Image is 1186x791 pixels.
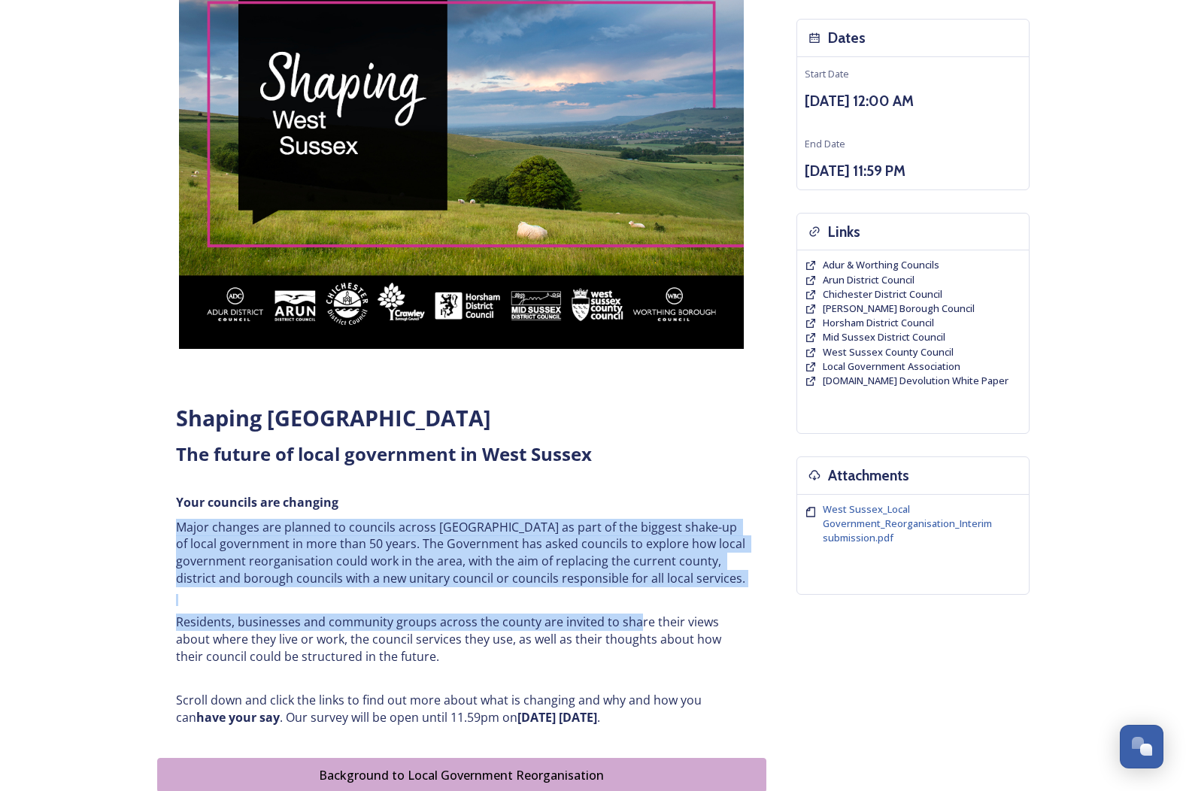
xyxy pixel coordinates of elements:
h3: Links [828,221,860,243]
a: Mid Sussex District Council [823,330,945,344]
h3: Attachments [828,465,909,486]
p: Major changes are planned to councils across [GEOGRAPHIC_DATA] as part of the biggest shake-up of... [176,519,748,587]
a: Local Government Association [823,359,960,374]
a: Arun District Council [823,273,915,287]
strong: [DATE] [517,709,556,726]
span: Start Date [805,67,849,80]
a: West Sussex County Council [823,345,954,359]
strong: Shaping [GEOGRAPHIC_DATA] [176,403,491,432]
span: End Date [805,137,845,150]
h3: Dates [828,27,866,49]
span: Horsham District Council [823,316,934,329]
h3: [DATE] 12:00 AM [805,90,1021,112]
a: [DOMAIN_NAME] Devolution White Paper [823,374,1009,388]
a: Adur & Worthing Councils [823,258,939,272]
div: Background to Local Government Reorganisation [165,766,758,784]
span: [PERSON_NAME] Borough Council [823,302,975,315]
span: Local Government Association [823,359,960,373]
a: Horsham District Council [823,316,934,330]
button: Open Chat [1120,725,1163,768]
span: Arun District Council [823,273,915,286]
p: Scroll down and click the links to find out more about what is changing and why and how you can .... [176,692,748,726]
strong: Your councils are changing [176,494,338,511]
strong: have your say [196,709,280,726]
strong: The future of local government in West Sussex [176,441,592,466]
h3: [DATE] 11:59 PM [805,160,1021,182]
span: West Sussex_Local Government_Reorganisation_Interim submission.pdf [823,502,992,544]
span: [DOMAIN_NAME] Devolution White Paper [823,374,1009,387]
span: Adur & Worthing Councils [823,258,939,271]
p: Residents, businesses and community groups across the county are invited to share their views abo... [176,614,748,665]
a: Chichester District Council [823,287,942,302]
a: [PERSON_NAME] Borough Council [823,302,975,316]
strong: [DATE] [559,709,597,726]
span: Chichester District Council [823,287,942,301]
